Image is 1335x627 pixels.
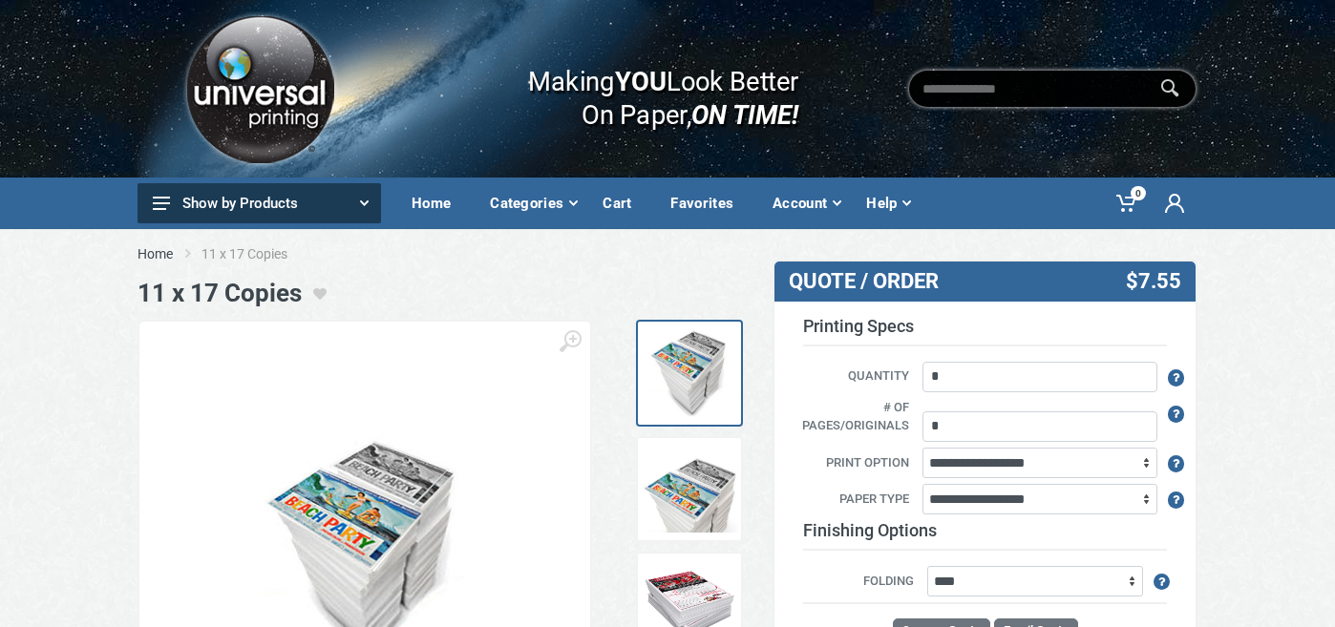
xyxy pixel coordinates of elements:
[138,244,1197,263] nav: breadcrumb
[1103,178,1152,229] a: 0
[637,320,744,427] a: Copies
[803,520,1167,551] h3: Finishing Options
[657,178,759,229] a: Favorites
[490,46,798,132] div: Making Look Better On Paper,
[637,436,744,543] a: Tabloid
[1126,269,1181,294] span: $7.55
[789,398,919,437] label: # of pages/originals
[853,183,922,223] div: Help
[789,269,1041,294] h3: QUOTE / ORDER
[657,183,759,223] div: Favorites
[1131,186,1146,200] span: 0
[477,183,589,223] div: Categories
[789,366,919,387] label: Quantity
[643,442,738,537] img: Tabloid
[614,65,666,97] b: YOU
[201,244,316,263] li: 11 x 17 Copies
[789,490,919,511] label: Paper Type
[138,279,302,308] h1: 11 x 17 Copies
[398,178,477,229] a: Home
[789,453,919,474] label: Print Option
[759,183,853,223] div: Account
[803,316,1167,346] h3: Printing Specs
[803,572,923,593] label: Folding
[589,178,657,229] a: Cart
[398,183,477,223] div: Home
[180,9,340,170] img: Logo.png
[691,98,798,131] i: ON TIME!
[138,183,381,223] button: Show by Products
[589,183,657,223] div: Cart
[138,244,173,263] a: Home
[643,325,738,421] img: Copies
